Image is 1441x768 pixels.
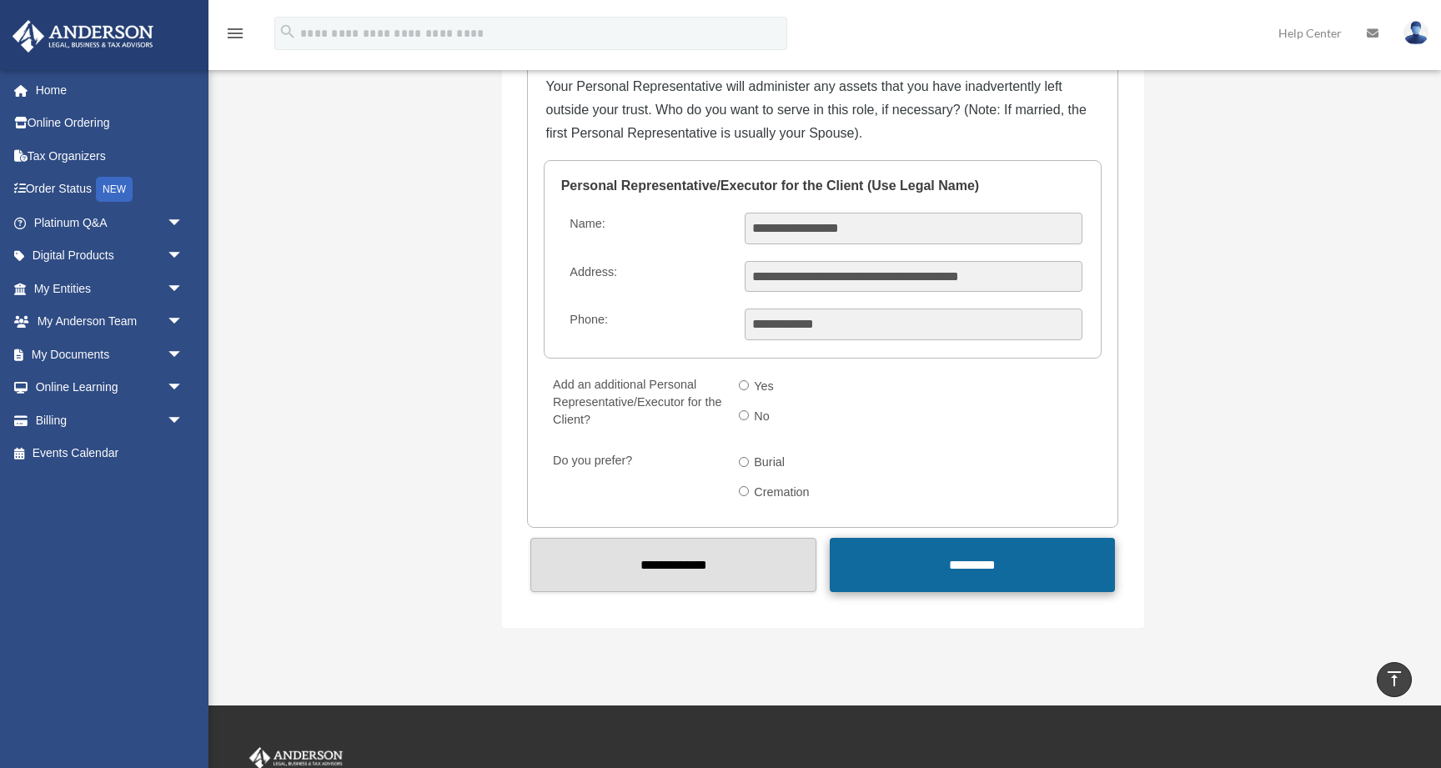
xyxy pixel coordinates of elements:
[12,437,208,470] a: Events Calendar
[12,305,208,339] a: My Anderson Teamarrow_drop_down
[12,73,208,107] a: Home
[1384,669,1404,689] i: vertical_align_top
[12,173,208,207] a: Order StatusNEW
[1403,21,1428,45] img: User Pic
[167,305,200,339] span: arrow_drop_down
[561,161,1085,211] legend: Personal Representative/Executor for the Client (Use Legal Name)
[12,338,208,371] a: My Documentsarrow_drop_down
[545,27,1099,145] div: Your Personal Representative will administer any assets that you have inadvertently left outside ...
[563,261,732,293] label: Address:
[12,107,208,140] a: Online Ordering
[279,23,297,41] i: search
[167,206,200,240] span: arrow_drop_down
[12,371,208,404] a: Online Learningarrow_drop_down
[12,206,208,239] a: Platinum Q&Aarrow_drop_down
[12,272,208,305] a: My Entitiesarrow_drop_down
[225,23,245,43] i: menu
[12,139,208,173] a: Tax Organizers
[545,374,726,433] label: Add an additional Personal Representative/Executor for the Client?
[167,404,200,438] span: arrow_drop_down
[167,371,200,405] span: arrow_drop_down
[749,404,776,430] label: No
[225,29,245,43] a: menu
[167,272,200,306] span: arrow_drop_down
[749,449,791,476] label: Burial
[167,239,200,274] span: arrow_drop_down
[545,449,726,509] label: Do you prefer?
[749,479,816,506] label: Cremation
[563,309,732,340] label: Phone:
[167,338,200,372] span: arrow_drop_down
[563,213,732,244] label: Name:
[8,20,158,53] img: Anderson Advisors Platinum Portal
[96,177,133,202] div: NEW
[749,374,781,400] label: Yes
[12,404,208,437] a: Billingarrow_drop_down
[12,239,208,273] a: Digital Productsarrow_drop_down
[1377,662,1412,697] a: vertical_align_top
